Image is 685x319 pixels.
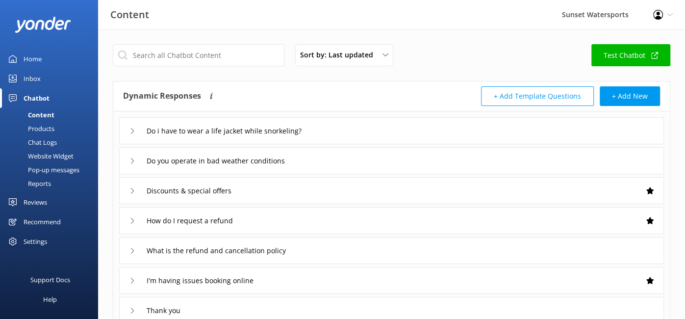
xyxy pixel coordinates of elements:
div: Support Docs [30,270,70,290]
div: Chat Logs [6,135,57,149]
div: Home [24,49,42,69]
button: + Add New [600,86,660,106]
div: Recommend [24,212,61,232]
div: Reviews [24,192,47,212]
div: Help [43,290,57,309]
a: Chat Logs [6,135,98,149]
h4: Dynamic Responses [123,86,201,106]
span: Sort by: Last updated [300,50,379,60]
div: Website Widget [6,149,74,163]
a: Products [6,122,98,135]
a: Test Chatbot [591,44,670,66]
button: + Add Template Questions [481,86,594,106]
a: Reports [6,177,98,190]
div: Products [6,122,54,135]
a: Website Widget [6,149,98,163]
img: yonder-white-logo.png [15,17,71,33]
div: Chatbot [24,88,50,108]
div: Content [6,108,54,122]
h3: Content [110,7,149,23]
input: Search all Chatbot Content [113,44,284,66]
div: Settings [24,232,47,251]
div: Pop-up messages [6,163,79,177]
a: Pop-up messages [6,163,98,177]
div: Reports [6,177,51,190]
div: Inbox [24,69,41,88]
a: Content [6,108,98,122]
